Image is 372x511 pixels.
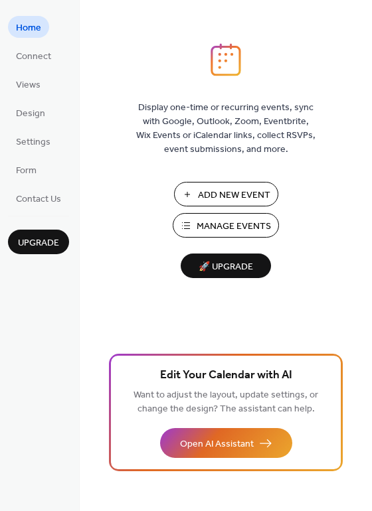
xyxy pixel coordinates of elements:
[160,366,292,385] span: Edit Your Calendar with AI
[8,44,59,66] a: Connect
[8,187,69,209] a: Contact Us
[16,50,51,64] span: Connect
[8,159,45,181] a: Form
[16,164,37,178] span: Form
[136,101,316,157] span: Display one-time or recurring events, sync with Google, Outlook, Zoom, Eventbrite, Wix Events or ...
[8,16,49,38] a: Home
[189,258,263,276] span: 🚀 Upgrade
[16,78,41,92] span: Views
[134,386,318,418] span: Want to adjust the layout, update settings, or change the design? The assistant can help.
[180,437,254,451] span: Open AI Assistant
[16,107,45,121] span: Design
[198,188,270,202] span: Add New Event
[8,73,48,95] a: Views
[160,428,292,458] button: Open AI Assistant
[16,21,41,35] span: Home
[16,192,61,206] span: Contact Us
[197,220,271,234] span: Manage Events
[174,182,278,206] button: Add New Event
[16,135,50,149] span: Settings
[8,230,69,254] button: Upgrade
[173,213,279,238] button: Manage Events
[8,102,53,123] a: Design
[8,130,58,152] a: Settings
[181,254,271,278] button: 🚀 Upgrade
[211,43,241,76] img: logo_icon.svg
[18,236,59,250] span: Upgrade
